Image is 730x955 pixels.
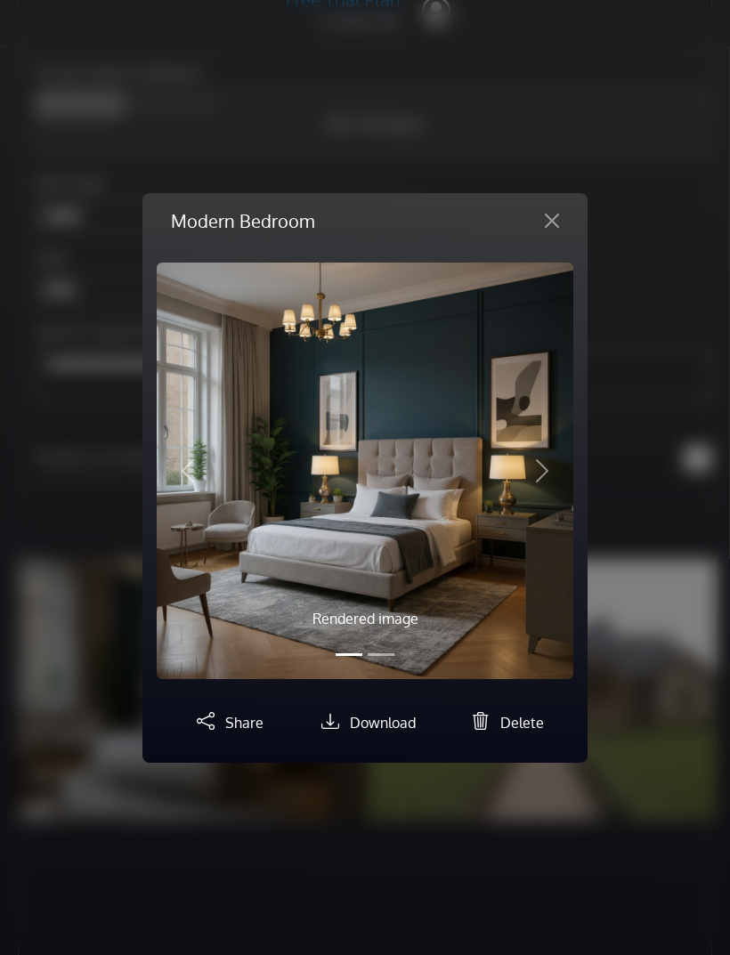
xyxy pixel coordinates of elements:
[314,714,416,732] a: Download
[225,714,264,732] span: Share
[368,644,394,665] button: Slide 2
[190,714,264,732] a: Share
[500,714,544,732] span: Delete
[465,708,544,734] button: Delete
[350,714,416,732] span: Download
[157,263,573,679] img: homestyler-20250901-1-vvadoa.jpg
[531,206,573,235] button: Close
[171,207,314,234] h5: Modern Bedroom
[219,608,511,629] p: Rendered image
[336,644,362,665] button: Slide 1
